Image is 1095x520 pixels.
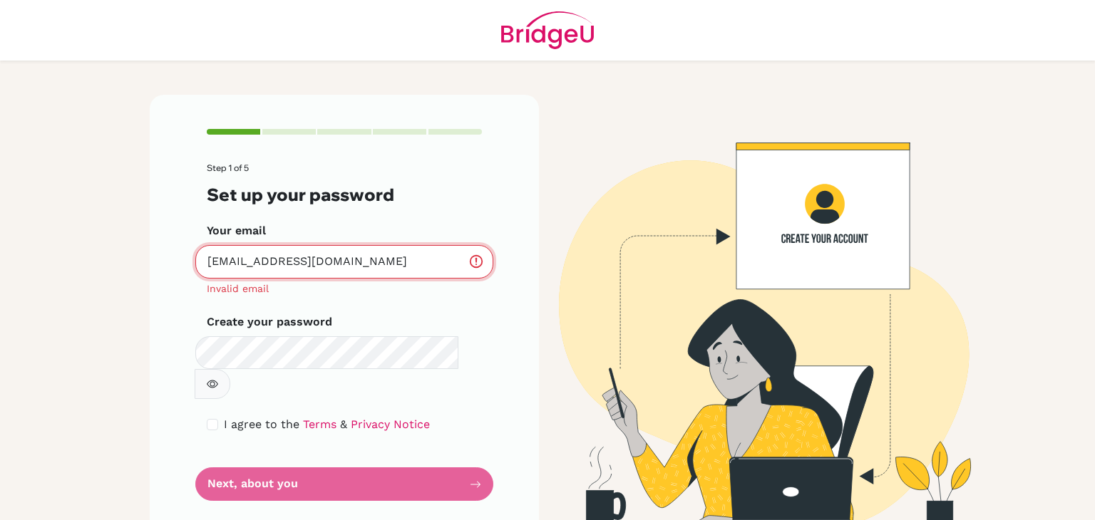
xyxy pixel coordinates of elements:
a: Privacy Notice [351,417,430,431]
h3: Set up your password [207,184,482,205]
div: Invalid email [207,281,482,296]
a: Terms [303,417,336,431]
span: Step 1 of 5 [207,162,249,173]
label: Your email [207,222,266,239]
span: I agree to the [224,417,299,431]
span: & [340,417,347,431]
label: Create your password [207,313,332,331]
input: Insert your email* [195,245,493,279]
